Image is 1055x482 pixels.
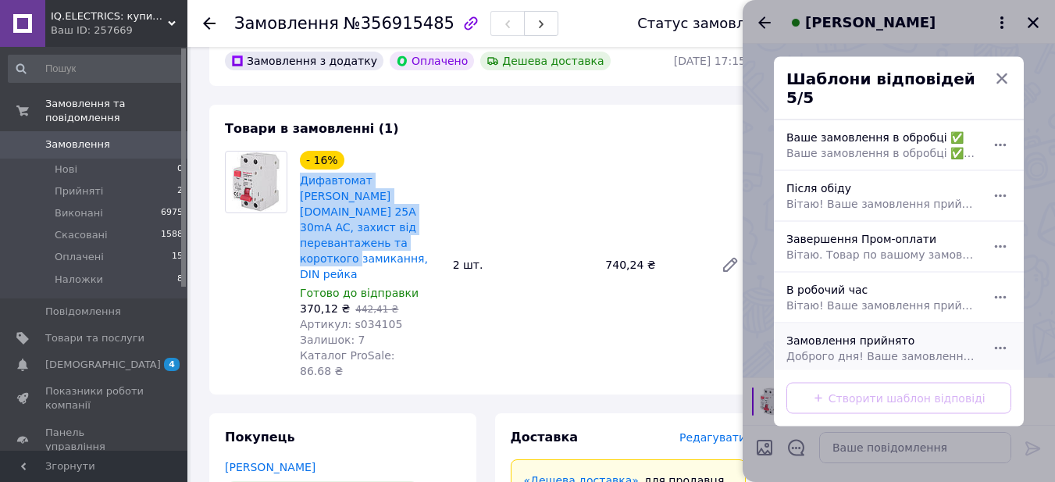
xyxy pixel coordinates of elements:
span: Замовлення та повідомлення [45,97,187,125]
span: 2 [177,184,183,198]
span: Виконані [55,206,103,220]
span: Каталог ProSale: 86.68 ₴ [300,349,394,377]
div: Оплачено [390,52,474,70]
div: Статус замовлення [637,16,781,31]
span: Доброго дня! Ваше замовлення прийнято. Найближчим часом, ви отримаєте подальшу інформацію. [786,348,977,363]
span: 442,41 ₴ [355,304,398,315]
time: [DATE] 17:15 [674,55,746,67]
span: Ваше замовлення в обробці ✅ Відправка відбудеться - сьогодні. Дякуємо за те, що обрали нас 😊 або ... [786,145,977,160]
span: 4 [164,358,180,371]
span: Артикул: s034105 [300,318,402,330]
span: Редагувати [679,431,746,444]
span: Готово до відправки [300,287,419,299]
span: Вітаю. Товар по вашому замовленню готовий до відправлення. Залишилося лише завершити безпечну та ... [786,246,977,262]
span: Товари в замовленні (1) [225,121,399,136]
span: Товари та послуги [45,331,144,345]
span: Покупець [225,430,295,445]
div: Завершення Пром-оплати [780,224,983,268]
div: Ваш ID: 257669 [51,23,187,37]
span: Нові [55,162,77,177]
span: 6975 [161,206,183,220]
input: Пошук [8,55,184,83]
img: Дифавтомат E.NEXT 25А 30mA AC, захист від перевантажень та короткого замикання, DIN рейка [232,152,280,212]
div: 740,24 ₴ [599,254,708,276]
span: Повідомлення [45,305,121,319]
span: Шаблони відповідей 5/5 [786,69,993,106]
span: №356915485 [344,14,454,33]
span: Наложки [55,273,103,287]
span: 370,12 ₴ [300,302,350,315]
span: [DEMOGRAPHIC_DATA] [45,358,161,372]
span: Вітаю! Ваше замовлення прийнято та буде опрацьоване після обідньої перерви [786,195,977,211]
a: [PERSON_NAME] [225,461,315,473]
div: 2 шт. [447,254,600,276]
span: Замовлення [234,14,339,33]
div: В робочий час [780,275,983,319]
div: Після обіду [780,173,983,217]
span: Оплачені [55,250,104,264]
span: 8 [177,273,183,287]
div: Дешева доставка [480,52,610,70]
span: Скасовані [55,228,108,242]
span: 15 [172,250,183,264]
div: Ваше замовлення в обробці ✅ [780,123,983,166]
span: Замовлення [45,137,110,152]
a: Дифавтомат [PERSON_NAME][DOMAIN_NAME] 25А 30mA AC, захист від перевантажень та короткого замиканн... [300,174,428,280]
span: Показники роботи компанії [45,384,144,412]
div: Замовлення з додатку [225,52,383,70]
span: Доставка [511,430,579,445]
div: Замовлення прийнято [780,326,983,370]
a: Редагувати [715,249,746,280]
span: Залишок: 7 [300,334,365,346]
div: Повернутися назад [203,16,216,31]
span: Панель управління [45,426,144,454]
span: Вітаю! Ваше замовлення прийнято. Буде опрацьоване в робочий день після 09:30 [786,297,977,312]
span: 0 [177,162,183,177]
span: Прийняті [55,184,103,198]
div: - 16% [300,151,344,170]
span: IQ.ELECTRICS: купити електрику оптом [51,9,168,23]
span: 1588 [161,228,183,242]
